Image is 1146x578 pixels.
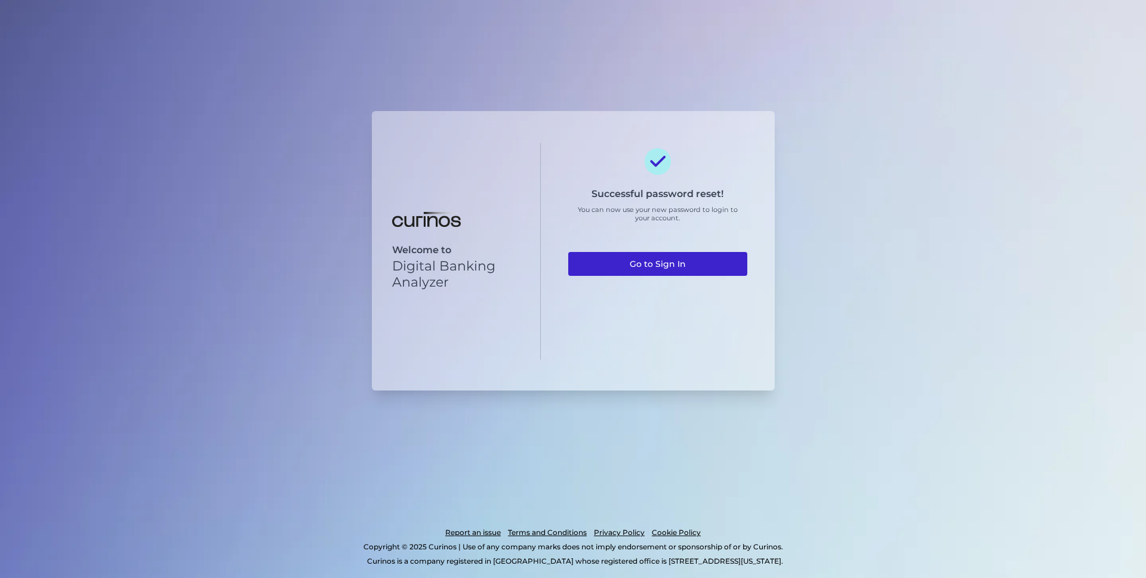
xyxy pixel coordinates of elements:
[592,188,723,199] h3: Successful password reset!
[392,212,461,227] img: Digital Banking Analyzer
[652,525,701,540] a: Cookie Policy
[568,252,747,276] a: Go to Sign In
[392,244,520,256] p: Welcome to
[594,525,645,540] a: Privacy Policy
[58,540,1088,554] p: Copyright © 2025 Curinos | Use of any company marks does not imply endorsement or sponsorship of ...
[62,554,1088,568] p: Curinos is a company registered in [GEOGRAPHIC_DATA] whose registered office is [STREET_ADDRESS][...
[445,525,501,540] a: Report an issue
[568,205,747,222] p: You can now use your new password to login to your account.
[392,258,520,290] p: Digital Banking Analyzer
[508,525,587,540] a: Terms and Conditions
